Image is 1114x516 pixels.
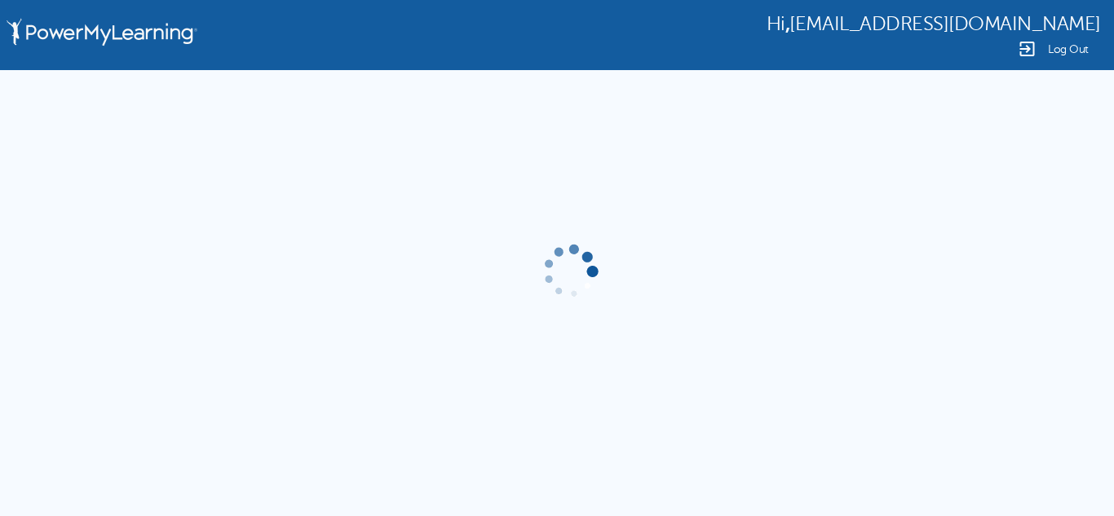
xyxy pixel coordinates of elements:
span: Log Out [1048,43,1089,55]
span: Hi [767,13,785,35]
img: Logout Icon [1017,39,1037,59]
div: , [767,11,1101,35]
img: gif-load2.gif [540,241,600,302]
span: [EMAIL_ADDRESS][DOMAIN_NAME] [789,13,1101,35]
